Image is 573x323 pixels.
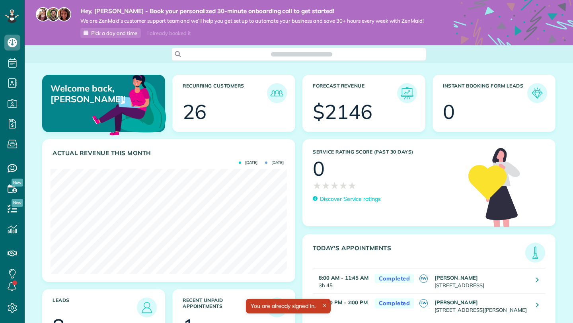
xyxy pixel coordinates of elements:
[269,85,285,101] img: icon_recurring_customers-cf858462ba22bcd05b5a5880d41d6543d210077de5bb9ebc9590e49fd87d84ed.png
[80,7,424,15] strong: Hey, [PERSON_NAME] - Book your personalized 30-minute onboarding call to get started!
[183,102,207,122] div: 26
[330,179,339,193] span: ★
[320,195,381,203] p: Discover Service ratings
[443,83,527,103] h3: Instant Booking Form Leads
[319,274,368,281] strong: 8:00 AM - 11:45 AM
[183,298,267,317] h3: Recent unpaid appointments
[12,199,23,207] span: New
[36,7,50,21] img: maria-72a9807cf96188c08ef61303f053569d2e2a8a1cde33d635c8a3ac13582a053d.jpg
[80,18,424,24] span: We are ZenMaid’s customer support team and we’ll help you get set up to automate your business an...
[313,102,372,122] div: $2146
[313,195,381,203] a: Discover Service ratings
[183,83,267,103] h3: Recurring Customers
[527,245,543,261] img: icon_todays_appointments-901f7ab196bb0bea1936b74009e4eb5ffbc2d2711fa7634e0d609ed5ef32b18b.png
[529,85,545,101] img: icon_form_leads-04211a6a04a5b2264e4ee56bc0799ec3eb69b7e499cbb523a139df1d13a81ae0.png
[313,269,371,293] td: 3h 45
[246,299,331,313] div: You are already signed in.
[375,298,414,308] span: Completed
[399,85,415,101] img: icon_forecast_revenue-8c13a41c7ed35a8dcfafea3cbb826a0462acb37728057bba2d056411b612bbbe.png
[313,149,460,155] h3: Service Rating score (past 30 days)
[375,274,414,284] span: Completed
[265,161,284,165] span: [DATE]
[53,150,287,157] h3: Actual Revenue this month
[435,299,478,305] strong: [PERSON_NAME]
[435,274,478,281] strong: [PERSON_NAME]
[80,28,141,38] a: Pick a day and time
[139,300,155,315] img: icon_leads-1bed01f49abd5b7fead27621c3d59655bb73ed531f8eeb49469d10e621d6b896.png
[313,83,397,103] h3: Forecast Revenue
[419,274,428,283] span: FW
[348,179,357,193] span: ★
[433,269,530,293] td: [STREET_ADDRESS]
[419,299,428,307] span: FW
[91,66,168,143] img: dashboard_welcome-42a62b7d889689a78055ac9021e634bf52bae3f8056760290aed330b23ab8690.png
[339,179,348,193] span: ★
[239,161,257,165] span: [DATE]
[57,7,71,21] img: michelle-19f622bdf1676172e81f8f8fba1fb50e276960ebfe0243fe18214015130c80e4.jpg
[91,30,137,36] span: Pick a day and time
[53,298,137,317] h3: Leads
[46,7,60,21] img: jorge-587dff0eeaa6aab1f244e6dc62b8924c3b6ad411094392a53c71c6c4a576187d.jpg
[443,102,455,122] div: 0
[313,245,525,263] h3: Today's Appointments
[313,179,322,193] span: ★
[322,179,330,193] span: ★
[313,294,371,318] td: 2h
[12,179,23,187] span: New
[433,294,530,318] td: [STREET_ADDRESS][PERSON_NAME]
[279,50,324,58] span: Search ZenMaid…
[313,159,325,179] div: 0
[51,83,125,104] p: Welcome back, [PERSON_NAME]!
[142,28,195,38] div: I already booked it
[319,299,368,305] strong: 12:00 PM - 2:00 PM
